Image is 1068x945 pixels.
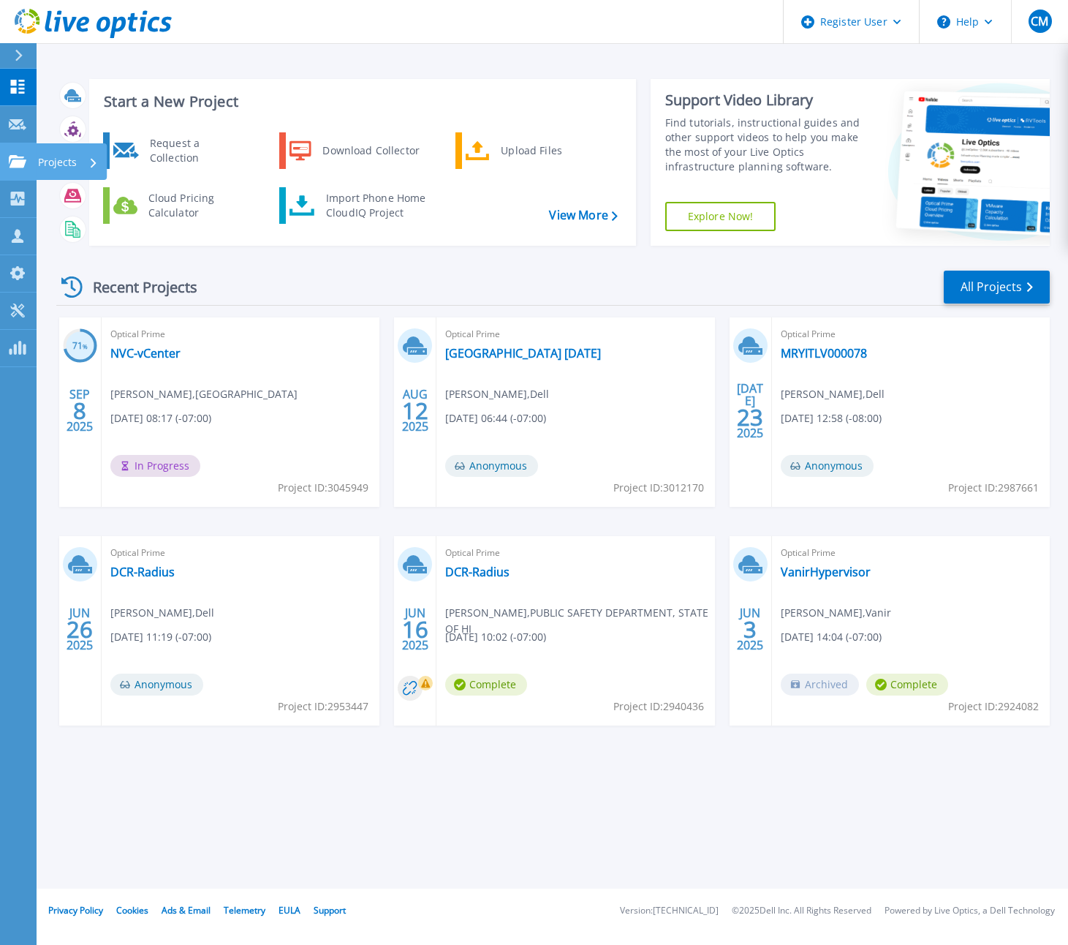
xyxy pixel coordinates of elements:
[402,623,428,636] span: 16
[401,384,429,437] div: AUG 2025
[732,906,871,916] li: © 2025 Dell Inc. All Rights Reserved
[736,603,764,656] div: JUN 2025
[116,904,148,916] a: Cookies
[110,326,371,342] span: Optical Prime
[63,338,97,355] h3: 71
[866,674,948,696] span: Complete
[66,603,94,656] div: JUN 2025
[402,404,428,417] span: 12
[445,565,510,579] a: DCR-Radius
[279,904,300,916] a: EULA
[110,629,211,645] span: [DATE] 11:19 (-07:00)
[224,904,265,916] a: Telemetry
[110,605,214,621] span: [PERSON_NAME] , Dell
[141,191,249,220] div: Cloud Pricing Calculator
[56,269,217,305] div: Recent Projects
[445,455,538,477] span: Anonymous
[445,545,705,561] span: Optical Prime
[104,94,617,110] h3: Start a New Project
[445,605,714,637] span: [PERSON_NAME] , PUBLIC SAFETY DEPARTMENT, STATE OF HI
[620,906,719,916] li: Version: [TECHNICAL_ID]
[110,410,211,426] span: [DATE] 08:17 (-07:00)
[162,904,211,916] a: Ads & Email
[455,132,605,169] a: Upload Files
[885,906,1055,916] li: Powered by Live Optics, a Dell Technology
[315,136,425,165] div: Download Collector
[38,143,77,181] p: Projects
[110,455,200,477] span: In Progress
[445,326,705,342] span: Optical Prime
[110,346,181,361] a: NVC-vCenter
[781,674,859,696] span: Archived
[278,699,368,715] span: Project ID: 2953447
[781,346,867,361] a: MRYITLV000078
[103,132,253,169] a: Request a Collection
[736,384,764,437] div: [DATE] 2025
[279,132,429,169] a: Download Collector
[445,386,549,402] span: [PERSON_NAME] , Dell
[445,674,527,696] span: Complete
[103,187,253,224] a: Cloud Pricing Calculator
[67,623,93,636] span: 26
[110,386,298,402] span: [PERSON_NAME] , [GEOGRAPHIC_DATA]
[110,565,175,579] a: DCR-Radius
[948,699,1039,715] span: Project ID: 2924082
[48,904,103,916] a: Privacy Policy
[278,480,368,496] span: Project ID: 3045949
[781,565,871,579] a: VanirHypervisor
[781,386,885,402] span: [PERSON_NAME] , Dell
[781,605,891,621] span: [PERSON_NAME] , Vanir
[948,480,1039,496] span: Project ID: 2987661
[665,202,776,231] a: Explore Now!
[781,326,1041,342] span: Optical Prime
[110,545,371,561] span: Optical Prime
[83,342,88,350] span: %
[665,91,865,110] div: Support Video Library
[613,480,704,496] span: Project ID: 3012170
[143,136,249,165] div: Request a Collection
[781,455,874,477] span: Anonymous
[781,410,882,426] span: [DATE] 12:58 (-08:00)
[314,904,346,916] a: Support
[781,629,882,645] span: [DATE] 14:04 (-07:00)
[401,603,429,656] div: JUN 2025
[73,404,86,417] span: 8
[737,411,763,423] span: 23
[549,208,617,222] a: View More
[944,271,1050,304] a: All Projects
[665,116,865,174] div: Find tutorials, instructional guides and other support videos to help you make the most of your L...
[66,384,94,437] div: SEP 2025
[743,623,757,636] span: 3
[445,629,546,645] span: [DATE] 10:02 (-07:00)
[110,674,203,696] span: Anonymous
[781,545,1041,561] span: Optical Prime
[445,346,601,361] a: [GEOGRAPHIC_DATA] [DATE]
[445,410,546,426] span: [DATE] 06:44 (-07:00)
[493,136,602,165] div: Upload Files
[1031,15,1048,27] span: CM
[613,699,704,715] span: Project ID: 2940436
[319,191,433,220] div: Import Phone Home CloudIQ Project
